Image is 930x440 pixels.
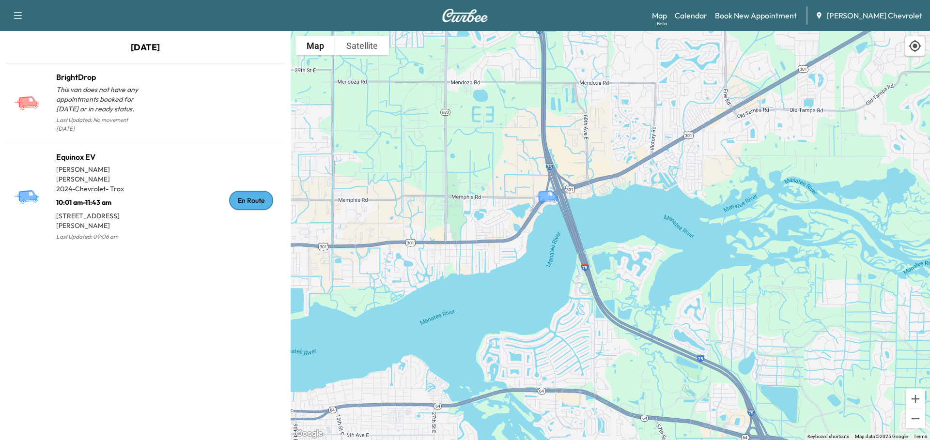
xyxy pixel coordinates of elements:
a: Open this area in Google Maps (opens a new window) [293,427,325,440]
p: [PERSON_NAME] [PERSON_NAME] [56,165,145,184]
img: Curbee Logo [442,9,488,22]
div: En Route [229,191,273,210]
a: Book New Appointment [715,10,797,21]
button: Zoom in [906,389,925,409]
a: MapBeta [652,10,667,21]
p: This van does not have any appointments booked for [DATE] or in ready status. [56,85,145,114]
img: Google [293,427,325,440]
gmp-advanced-marker: Equinox EV [533,180,567,197]
div: Recenter map [905,36,925,56]
h1: BrightDrop [56,71,145,83]
p: [STREET_ADDRESS][PERSON_NAME] [56,207,145,230]
p: 2024 - Chevrolet - Trax [56,184,145,194]
button: Keyboard shortcuts [807,433,849,440]
a: Calendar [675,10,707,21]
p: Last Updated: 09:06 am [56,230,145,243]
div: Beta [657,20,667,27]
h1: Equinox EV [56,151,145,163]
p: 10:01 am - 11:43 am [56,194,145,207]
button: Show street map [295,36,335,55]
a: Terms (opens in new tab) [914,434,927,439]
button: Show satellite imagery [335,36,389,55]
button: Zoom out [906,409,925,428]
span: [PERSON_NAME] Chevrolet [827,10,922,21]
span: Map data ©2025 Google [855,434,908,439]
p: Last Updated: No movement [DATE] [56,114,145,135]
